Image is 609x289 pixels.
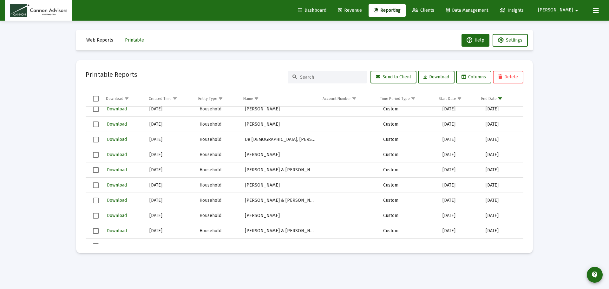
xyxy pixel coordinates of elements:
[106,226,128,235] button: Download
[438,162,481,178] td: [DATE]
[481,147,523,162] td: [DATE]
[379,178,438,193] td: Custom
[379,117,438,132] td: Custom
[498,74,518,80] span: Delete
[243,96,253,101] div: Name
[318,91,376,106] td: Column Account Number
[376,74,411,80] span: Send to Client
[530,4,588,16] button: [PERSON_NAME]
[379,239,438,254] td: Custom
[106,196,128,205] button: Download
[477,91,519,106] td: Column End Date
[481,193,523,208] td: [DATE]
[495,4,529,17] a: Insights
[145,162,195,178] td: [DATE]
[106,150,128,159] button: Download
[298,8,326,13] span: Dashboard
[218,96,223,101] span: Show filter options for column 'Entity Type'
[93,243,99,249] div: Select row
[195,208,240,223] td: Household
[293,4,331,17] a: Dashboard
[107,122,127,127] span: Download
[195,102,240,117] td: Household
[333,4,367,17] a: Revenue
[195,193,240,208] td: Household
[591,271,599,279] mat-icon: contact_support
[145,223,195,239] td: [DATE]
[93,152,99,158] div: Select row
[106,135,128,144] button: Download
[369,4,406,17] a: Reporting
[240,102,321,117] td: [PERSON_NAME]
[81,34,118,47] button: Web Reports
[198,96,217,101] div: Entity Type
[195,178,240,193] td: Household
[93,198,99,203] div: Select row
[106,104,128,114] button: Download
[107,167,127,173] span: Download
[438,208,481,223] td: [DATE]
[145,132,195,147] td: [DATE]
[93,122,99,127] div: Select row
[240,208,321,223] td: [PERSON_NAME]
[86,91,523,244] div: Data grid
[93,228,99,234] div: Select row
[195,117,240,132] td: Household
[195,132,240,147] td: Household
[240,132,321,147] td: De [DEMOGRAPHIC_DATA], [PERSON_NAME] & [PERSON_NAME] Household
[106,96,123,101] div: Download
[439,96,456,101] div: Start Date
[438,178,481,193] td: [DATE]
[173,96,177,101] span: Show filter options for column 'Created Time'
[195,223,240,239] td: Household
[194,91,239,106] td: Column Entity Type
[379,208,438,223] td: Custom
[145,239,195,254] td: [DATE]
[467,37,484,43] span: Help
[438,132,481,147] td: [DATE]
[93,106,99,112] div: Select row
[145,102,195,117] td: [DATE]
[411,96,416,101] span: Show filter options for column 'Time Period Type'
[441,4,493,17] a: Data Management
[481,208,523,223] td: [DATE]
[438,239,481,254] td: [DATE]
[438,223,481,239] td: [DATE]
[240,193,321,208] td: [PERSON_NAME] & [PERSON_NAME] Household
[379,132,438,147] td: Custom
[456,71,491,83] button: Columns
[446,8,488,13] span: Data Management
[434,91,477,106] td: Column Start Date
[195,147,240,162] td: Household
[481,239,523,254] td: [DATE]
[493,71,523,83] button: Delete
[93,137,99,142] div: Select row
[145,117,195,132] td: [DATE]
[379,162,438,178] td: Custom
[145,147,195,162] td: [DATE]
[412,8,434,13] span: Clients
[379,223,438,239] td: Custom
[144,91,194,106] td: Column Created Time
[93,213,99,219] div: Select row
[120,34,149,47] button: Printable
[106,181,128,190] button: Download
[457,96,462,101] span: Show filter options for column 'Start Date'
[573,4,580,17] mat-icon: arrow_drop_down
[106,165,128,174] button: Download
[106,211,128,220] button: Download
[418,71,455,83] button: Download
[323,96,351,101] div: Account Number
[506,37,522,43] span: Settings
[300,75,362,80] input: Search
[481,117,523,132] td: [DATE]
[195,162,240,178] td: Household
[93,182,99,188] div: Select row
[379,102,438,117] td: Custom
[462,34,489,47] button: Help
[107,213,127,218] span: Download
[538,8,573,13] span: [PERSON_NAME]
[423,74,449,80] span: Download
[481,96,497,101] div: End Date
[370,71,416,83] button: Send to Client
